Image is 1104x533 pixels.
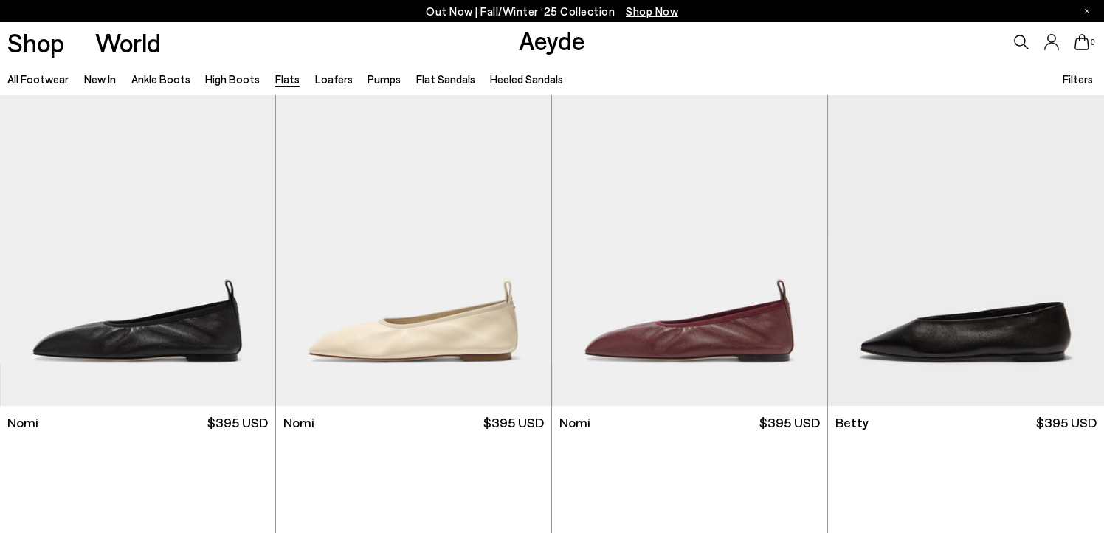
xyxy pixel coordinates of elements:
a: Nomi $395 USD [276,406,551,439]
span: Nomi [7,413,38,432]
a: All Footwear [7,72,69,86]
span: $395 USD [207,413,268,432]
img: Nomi Ruched Flats [276,60,551,406]
a: Pumps [368,72,401,86]
a: Flat Sandals [416,72,475,86]
a: Loafers [315,72,353,86]
a: Ankle Boots [131,72,190,86]
span: 0 [1089,38,1097,47]
a: World [95,30,161,55]
span: $395 USD [1036,413,1097,432]
a: Betty $395 USD [828,406,1104,439]
a: High Boots [205,72,260,86]
img: Betty Square-Toe Ballet Flats [828,60,1104,406]
span: Navigate to /collections/new-in [626,4,678,18]
span: $395 USD [759,413,820,432]
span: Betty [835,413,869,432]
a: Aeyde [519,24,585,55]
span: Nomi [283,413,314,432]
span: Filters [1063,72,1093,86]
span: Nomi [559,413,590,432]
a: 0 [1074,34,1089,50]
a: Flats [275,72,300,86]
span: $395 USD [483,413,544,432]
a: Heeled Sandals [490,72,563,86]
a: Shop [7,30,64,55]
p: Out Now | Fall/Winter ‘25 Collection [426,2,678,21]
a: New In [84,72,116,86]
a: Nomi $395 USD [552,406,827,439]
img: Nomi Ruched Flats [552,60,827,406]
